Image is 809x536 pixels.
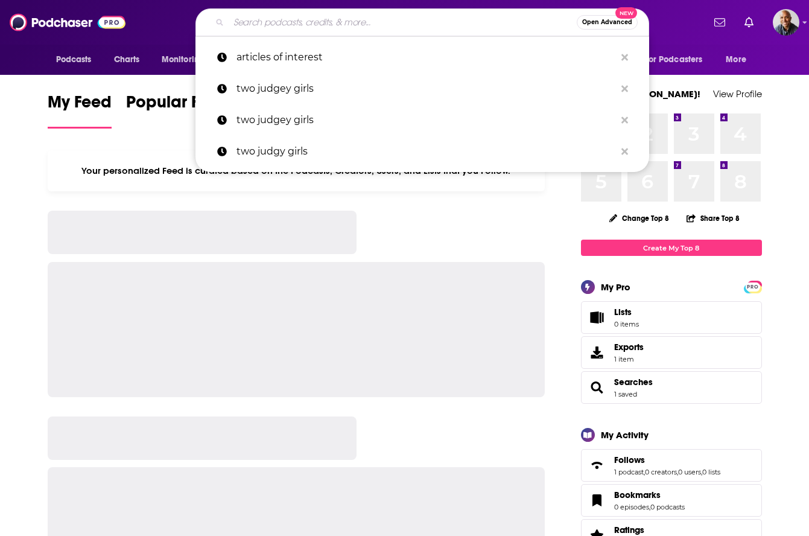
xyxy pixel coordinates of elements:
span: Monitoring [162,51,205,68]
span: , [649,503,650,511]
a: Show notifications dropdown [709,12,730,33]
a: 0 users [678,468,701,476]
span: , [644,468,645,476]
span: Ratings [614,525,644,535]
a: two judgey girls [195,73,649,104]
a: 0 lists [702,468,720,476]
div: My Activity [601,429,649,441]
a: Follows [614,455,720,465]
span: Lists [614,307,639,317]
button: Show profile menu [773,9,799,36]
span: Charts [114,51,140,68]
span: Lists [614,307,632,317]
button: open menu [717,48,761,71]
a: 1 saved [614,390,637,398]
span: Follows [581,449,762,482]
a: two judgey girls [195,104,649,136]
span: Popular Feed [126,92,229,120]
span: Podcasts [56,51,92,68]
span: Bookmarks [614,490,661,500]
img: Podchaser - Follow, Share and Rate Podcasts [10,11,125,34]
a: two judgy girls [195,136,649,167]
div: My Pro [601,281,630,293]
button: open menu [637,48,720,71]
span: , [701,468,702,476]
p: two judgy girls [236,136,615,167]
span: Exports [614,342,644,353]
button: Share Top 8 [686,206,740,230]
a: Ratings [614,525,685,535]
span: New [615,7,637,19]
span: For Podcasters [645,51,703,68]
a: View Profile [713,88,762,100]
a: Lists [581,301,762,334]
a: Searches [614,377,653,388]
p: articles of interest [236,42,615,73]
span: More [726,51,746,68]
a: Exports [581,336,762,369]
a: 1 podcast [614,468,644,476]
span: Lists [585,309,609,326]
a: 0 podcasts [650,503,685,511]
a: 0 creators [645,468,677,476]
span: Logged in as EricBarnett-SupportingCast [773,9,799,36]
span: 1 item [614,355,644,363]
input: Search podcasts, credits, & more... [229,13,577,32]
span: Searches [581,371,762,404]
a: Bookmarks [614,490,685,500]
span: Exports [585,344,609,361]
a: Charts [106,48,147,71]
p: two judgey girls [236,104,615,136]
a: Follows [585,457,609,474]
button: open menu [153,48,220,71]
span: 0 items [614,320,639,328]
a: articles of interest [195,42,649,73]
span: Bookmarks [581,484,762,517]
div: Your personalized Feed is curated based on the Podcasts, Creators, Users, and Lists that you Follow. [48,150,545,191]
a: Show notifications dropdown [740,12,758,33]
img: User Profile [773,9,799,36]
button: Open AdvancedNew [577,15,638,30]
button: open menu [48,48,107,71]
a: 0 episodes [614,503,649,511]
span: Follows [614,455,645,465]
button: Change Top 8 [602,211,677,226]
span: Open Advanced [582,19,632,25]
a: Searches [585,379,609,396]
a: Bookmarks [585,492,609,509]
a: My Feed [48,92,112,129]
a: Create My Top 8 [581,240,762,256]
span: PRO [746,282,760,292]
span: , [677,468,678,476]
span: My Feed [48,92,112,120]
a: Popular Feed [126,92,229,129]
p: two judgey girls [236,73,615,104]
div: Search podcasts, credits, & more... [195,8,649,36]
a: PRO [746,282,760,291]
